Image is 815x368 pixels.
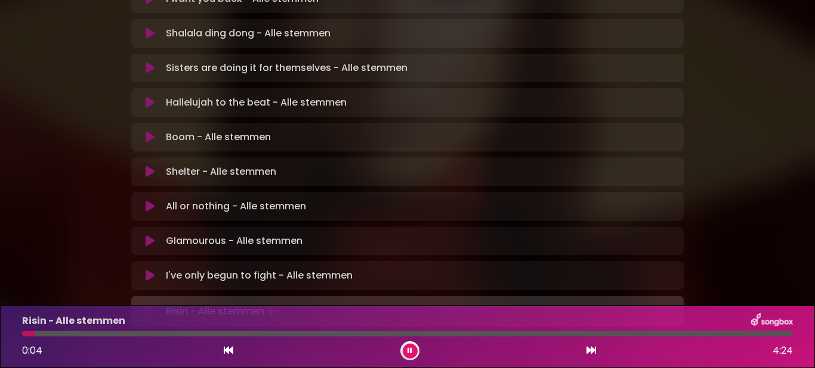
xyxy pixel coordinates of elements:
img: waveform4.gif [264,303,281,320]
p: Shelter - Alle stemmen [166,165,276,179]
img: songbox-logo-white.png [751,313,793,329]
p: Risin - Alle stemmen [22,314,125,328]
p: Risin - Alle stemmen [166,303,281,320]
p: Shalala ding dong - Alle stemmen [166,26,331,41]
p: Sisters are doing it for themselves - Alle stemmen [166,61,407,75]
p: All or nothing - Alle stemmen [166,199,306,214]
p: Boom - Alle stemmen [166,130,271,144]
span: 4:24 [773,344,793,358]
span: 0:04 [22,344,42,357]
p: I've only begun to fight - Alle stemmen [166,268,353,283]
p: Hallelujah to the beat - Alle stemmen [166,95,347,110]
p: Glamourous - Alle stemmen [166,234,302,248]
